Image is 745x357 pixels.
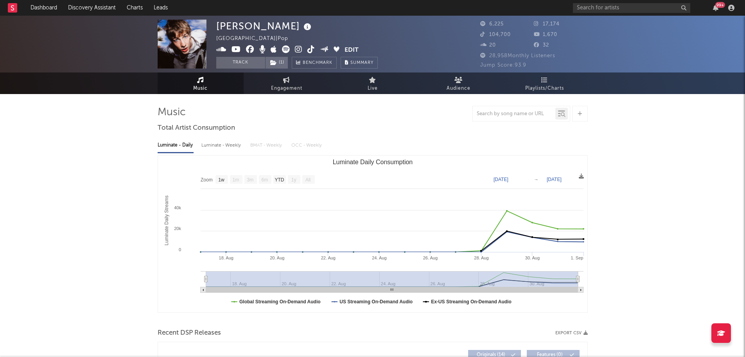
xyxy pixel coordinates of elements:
[372,256,386,260] text: 24. Aug
[158,156,587,312] svg: Luminate Daily Consumption
[201,139,242,152] div: Luminate - Weekly
[216,57,265,69] button: Track
[345,45,359,55] button: Edit
[480,53,555,58] span: 28,958 Monthly Listeners
[232,177,239,183] text: 1m
[303,58,332,68] span: Benchmark
[339,299,413,304] text: US Streaming On-Demand Audio
[218,177,224,183] text: 1w
[713,5,718,11] button: 99+
[480,63,526,68] span: Jump Score: 93.9
[573,3,690,13] input: Search for artists
[174,226,181,231] text: 20k
[321,256,335,260] text: 22. Aug
[158,328,221,338] span: Recent DSP Releases
[201,177,213,183] text: Zoom
[502,72,588,94] a: Playlists/Charts
[271,84,302,93] span: Engagement
[158,72,244,94] a: Music
[350,61,373,65] span: Summary
[174,205,181,210] text: 40k
[244,72,330,94] a: Engagement
[158,123,235,133] span: Total Artist Consumption
[525,256,539,260] text: 30. Aug
[534,177,539,182] text: →
[715,2,725,8] div: 99 +
[216,20,313,33] div: [PERSON_NAME]
[193,84,208,93] span: Music
[239,299,321,304] text: Global Streaming On-Demand Audio
[216,34,297,43] div: [GEOGRAPHIC_DATA] | Pop
[292,57,337,69] a: Benchmark
[219,256,233,260] text: 18. Aug
[447,84,470,93] span: Audience
[247,177,253,183] text: 3m
[534,32,557,37] span: 1,670
[480,32,511,37] span: 104,700
[305,177,310,183] text: All
[332,159,413,165] text: Luminate Daily Consumption
[480,43,496,48] span: 20
[494,177,508,182] text: [DATE]
[261,177,268,183] text: 6m
[571,256,583,260] text: 1. Sep
[416,72,502,94] a: Audience
[423,256,437,260] text: 26. Aug
[275,177,284,183] text: YTD
[265,57,288,69] span: ( 1 )
[266,57,288,69] button: (1)
[534,22,560,27] span: 17,174
[341,57,378,69] button: Summary
[158,139,194,152] div: Luminate - Daily
[555,331,588,335] button: Export CSV
[330,72,416,94] a: Live
[291,177,296,183] text: 1y
[547,177,562,182] text: [DATE]
[431,299,512,304] text: Ex-US Streaming On-Demand Audio
[480,22,504,27] span: 6,225
[534,43,549,48] span: 32
[474,256,488,260] text: 28. Aug
[164,196,169,245] text: Luminate Daily Streams
[368,84,378,93] span: Live
[525,84,564,93] span: Playlists/Charts
[178,247,181,252] text: 0
[270,256,284,260] text: 20. Aug
[473,111,555,117] input: Search by song name or URL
